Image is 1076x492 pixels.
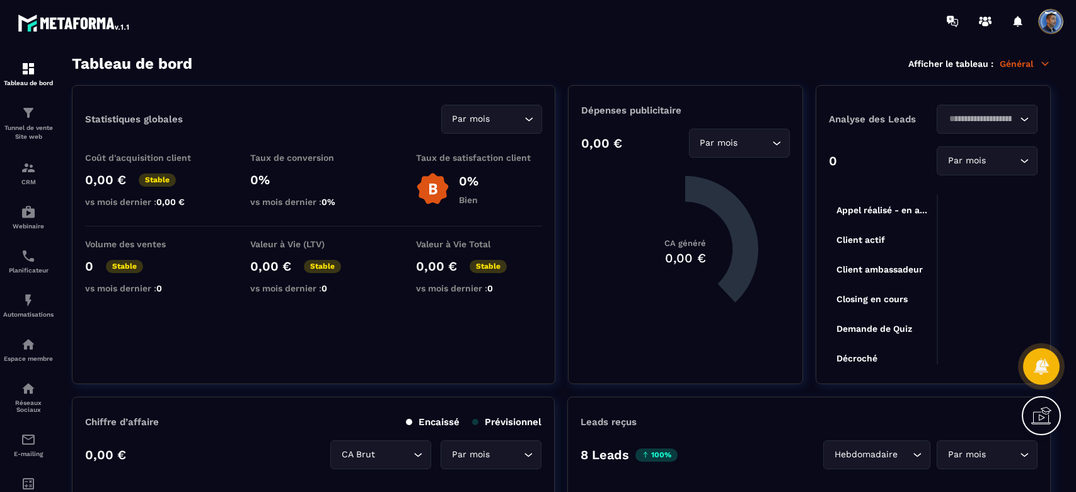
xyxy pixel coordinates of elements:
input: Search for option [988,448,1017,462]
p: 0% [459,173,478,189]
input: Search for option [493,112,521,126]
p: 0 [829,153,837,168]
p: vs mois dernier : [85,197,211,207]
span: 0,00 € [156,197,185,207]
img: automations [21,293,36,308]
p: 8 Leads [581,447,629,462]
div: Search for option [689,129,790,158]
div: Search for option [937,440,1038,469]
img: formation [21,61,36,76]
a: automationsautomationsAutomatisations [3,283,54,327]
div: Search for option [330,440,431,469]
p: Encaissé [406,416,460,428]
div: Search for option [937,146,1038,175]
a: formationformationTunnel de vente Site web [3,96,54,151]
p: Réseaux Sociaux [3,399,54,413]
span: CA Brut [338,448,378,462]
p: Dépenses publicitaire [581,105,790,116]
span: Par mois [449,448,492,462]
img: scheduler [21,249,36,264]
p: 0% [250,172,376,187]
p: Stable [139,173,176,187]
p: Chiffre d’affaire [85,416,159,428]
p: Valeur à Vie (LTV) [250,239,376,249]
p: vs mois dernier : [250,197,376,207]
p: Général [1000,58,1051,69]
p: Analyse des Leads [829,114,934,125]
p: Automatisations [3,311,54,318]
img: email [21,432,36,447]
p: Leads reçus [581,416,637,428]
p: 0,00 € [416,259,457,274]
a: emailemailE-mailing [3,423,54,467]
p: Afficher le tableau : [908,59,993,69]
span: Par mois [449,112,493,126]
span: 0 [321,283,327,293]
a: formationformationTableau de bord [3,52,54,96]
a: social-networksocial-networkRéseaux Sociaux [3,372,54,423]
p: vs mois dernier : [250,283,376,293]
p: Stable [470,260,507,273]
span: Hebdomadaire [831,448,900,462]
tspan: Client actif [836,235,885,245]
span: Par mois [945,154,988,168]
input: Search for option [988,154,1017,168]
p: vs mois dernier : [85,283,211,293]
p: Taux de satisfaction client [416,153,542,163]
tspan: Décroché [836,353,877,363]
input: Search for option [900,448,910,462]
tspan: Appel réalisé - en a... [836,205,927,215]
img: logo [18,11,131,34]
input: Search for option [741,136,769,150]
a: automationsautomationsEspace membre [3,327,54,372]
a: schedulerschedulerPlanificateur [3,239,54,283]
h3: Tableau de bord [72,55,192,73]
p: Coût d'acquisition client [85,153,211,163]
img: b-badge-o.b3b20ee6.svg [416,172,449,206]
img: accountant [21,476,36,491]
div: Search for option [937,105,1038,134]
input: Search for option [378,448,410,462]
p: Valeur à Vie Total [416,239,542,249]
div: Search for option [441,105,542,134]
p: vs mois dernier : [416,283,542,293]
span: 0% [321,197,335,207]
span: Par mois [945,448,988,462]
p: 0,00 € [85,447,126,462]
p: Statistiques globales [85,114,183,125]
p: Tableau de bord [3,79,54,86]
tspan: Client ambassadeur [836,264,923,274]
p: Stable [304,260,341,273]
p: 0,00 € [85,172,126,187]
p: Espace membre [3,355,54,362]
p: 0 [85,259,93,274]
p: Prévisionnel [472,416,541,428]
p: CRM [3,179,54,185]
a: formationformationCRM [3,151,54,195]
span: 0 [156,283,162,293]
p: Bien [459,195,478,205]
img: social-network [21,381,36,396]
tspan: Closing en cours [836,294,908,305]
p: Webinaire [3,223,54,230]
p: Tunnel de vente Site web [3,124,54,141]
p: 0,00 € [250,259,291,274]
span: 0 [487,283,493,293]
p: E-mailing [3,450,54,457]
p: Volume des ventes [85,239,211,249]
tspan: Demande de Quiz [836,324,912,334]
p: Planificateur [3,267,54,274]
a: automationsautomationsWebinaire [3,195,54,239]
p: Taux de conversion [250,153,376,163]
img: automations [21,204,36,220]
span: Par mois [697,136,741,150]
p: 100% [635,448,678,462]
input: Search for option [492,448,521,462]
img: formation [21,105,36,120]
img: automations [21,337,36,352]
div: Search for option [823,440,930,469]
input: Search for option [945,112,1017,126]
p: 0,00 € [581,136,622,151]
div: Search for option [441,440,541,469]
img: formation [21,160,36,175]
